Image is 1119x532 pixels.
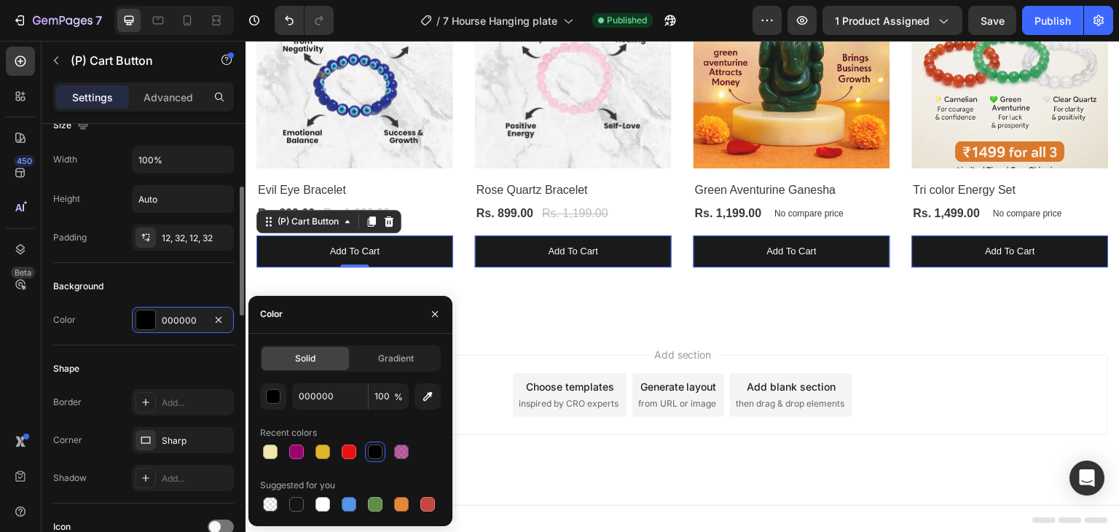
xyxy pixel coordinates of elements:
span: Save [981,15,1005,27]
div: Open Intercom Messenger [1069,461,1104,496]
div: (P) Cart Button [29,174,96,187]
span: from URL or image [393,356,471,369]
div: Add to cart [522,203,571,218]
button: Publish [1022,6,1083,35]
div: Add to cart [740,203,790,218]
a: Green Aventurine Ganesha [448,139,645,160]
span: then drag & drop elements [490,356,599,369]
input: Auto [133,186,233,212]
div: Width [53,153,77,166]
button: Add to cart [448,195,645,227]
a: Evil Eye Bracelet [11,139,208,160]
div: Generate layout [395,338,471,353]
div: Shape [53,362,79,375]
div: 12, 32, 12, 32 [162,232,230,245]
div: Padding [53,231,87,244]
div: 450 [14,155,35,167]
a: Rose Quartz Bracelet [229,139,426,160]
button: Add to cart [11,195,208,227]
a: Tri color Energy Set [667,139,863,160]
div: Choose templates [280,338,369,353]
div: Background [53,280,103,293]
span: Solid [295,352,315,365]
div: Sharp [162,434,230,447]
button: 7 [6,6,109,35]
div: Shadow [53,472,87,485]
span: / [436,13,440,28]
div: Rs. 899.00 [229,163,289,183]
div: Beta [11,267,35,278]
div: Color [53,313,76,326]
span: 7 Hourse Hanging plate [443,13,557,28]
button: Add to cart [229,195,426,227]
p: (P) Cart Button [71,52,195,69]
div: Height [53,192,80,206]
span: % [394,391,403,404]
span: 1 product assigned [835,13,930,28]
div: Rs. 1,199.00 [295,163,364,183]
div: 000000 [162,314,204,327]
div: Suggested for you [260,479,335,492]
div: Add... [162,396,230,410]
div: Corner [53,434,82,447]
iframe: Design area [246,41,1119,532]
input: Eg: FFFFFF [292,383,368,410]
input: Auto [133,146,233,173]
button: 1 product assigned [822,6,962,35]
span: Published [607,14,647,27]
div: Add to cart [303,203,353,218]
p: No compare price [530,168,599,177]
div: Undo/Redo [275,6,334,35]
div: Rs. 899.00 [11,163,71,183]
button: Save [968,6,1016,35]
div: Publish [1034,13,1071,28]
div: Border [53,396,82,409]
div: Rs. 1,499.00 [667,163,737,183]
div: Color [260,308,283,321]
span: Gradient [378,352,414,365]
div: Recent colors [260,426,317,439]
p: Advanced [144,90,193,105]
button: Add to cart [667,195,863,227]
div: Add blank section [501,338,590,353]
p: 7 [95,12,102,29]
p: No compare price [748,168,817,177]
div: Rs. 1,199.00 [448,163,518,183]
div: Size [53,116,92,136]
span: inspired by CRO experts [273,356,373,369]
span: Add section [403,306,472,321]
div: Add... [162,472,230,485]
div: Rs. 1,299.00 [76,163,146,183]
div: Add to cart [85,203,134,218]
p: Settings [72,90,113,105]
